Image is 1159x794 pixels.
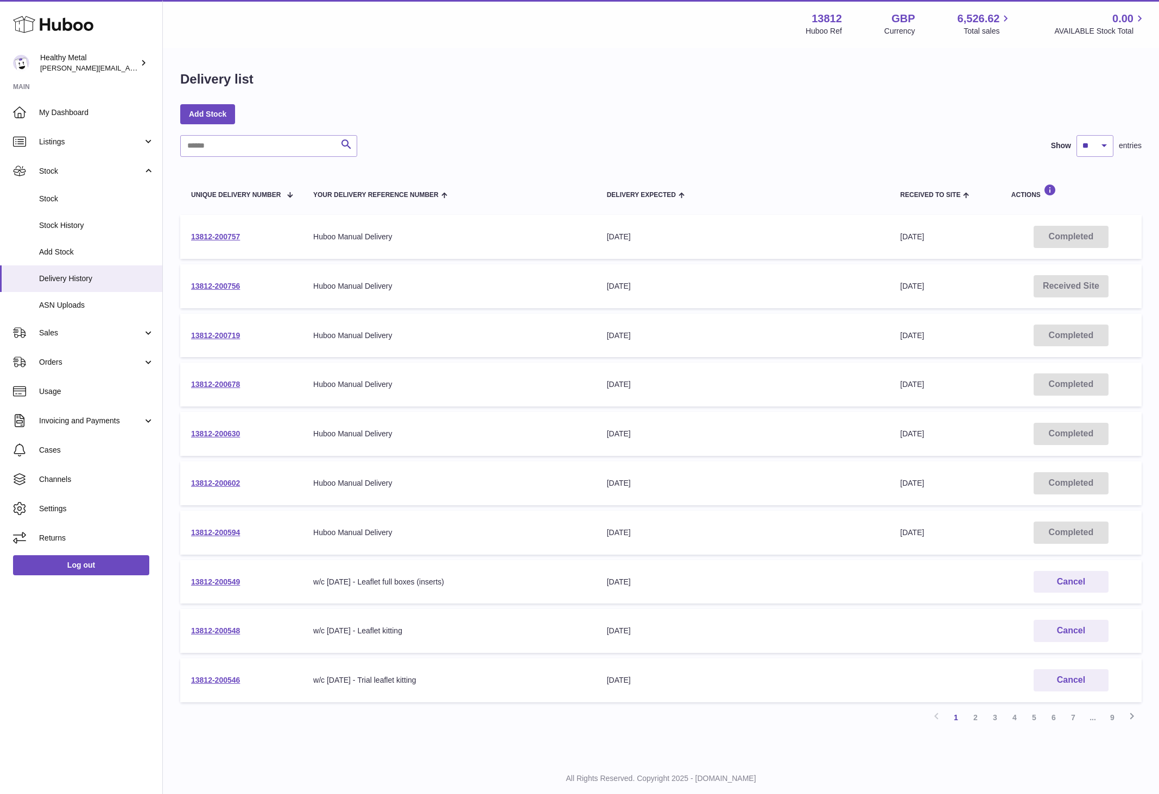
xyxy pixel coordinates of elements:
[13,555,149,575] a: Log out
[1034,669,1109,691] button: Cancel
[39,328,143,338] span: Sales
[313,626,585,636] div: w/c [DATE] - Leaflet kitting
[39,137,143,147] span: Listings
[313,675,585,685] div: w/c [DATE] - Trial leaflet kitting
[607,281,879,291] div: [DATE]
[1063,708,1083,727] a: 7
[313,429,585,439] div: Huboo Manual Delivery
[313,577,585,587] div: w/c [DATE] - Leaflet full boxes (inserts)
[891,11,915,26] strong: GBP
[964,26,1012,36] span: Total sales
[607,192,676,199] span: Delivery Expected
[607,478,879,488] div: [DATE]
[191,577,240,586] a: 13812-200549
[884,26,915,36] div: Currency
[1044,708,1063,727] a: 6
[900,528,924,537] span: [DATE]
[39,504,154,514] span: Settings
[985,708,1005,727] a: 3
[191,282,240,290] a: 13812-200756
[1011,184,1131,199] div: Actions
[191,331,240,340] a: 13812-200719
[900,331,924,340] span: [DATE]
[1034,620,1109,642] button: Cancel
[900,380,924,389] span: [DATE]
[172,773,1150,784] p: All Rights Reserved. Copyright 2025 - [DOMAIN_NAME]
[313,192,439,199] span: Your Delivery Reference Number
[900,429,924,438] span: [DATE]
[191,479,240,487] a: 13812-200602
[607,379,879,390] div: [DATE]
[607,232,879,242] div: [DATE]
[1005,708,1024,727] a: 4
[313,379,585,390] div: Huboo Manual Delivery
[900,192,960,199] span: Received to Site
[1083,708,1103,727] span: ...
[180,71,254,88] h1: Delivery list
[39,166,143,176] span: Stock
[1034,571,1109,593] button: Cancel
[1054,26,1146,36] span: AVAILABLE Stock Total
[313,478,585,488] div: Huboo Manual Delivery
[1119,141,1142,151] span: entries
[900,479,924,487] span: [DATE]
[1051,141,1071,151] label: Show
[39,300,154,310] span: ASN Uploads
[39,220,154,231] span: Stock History
[39,386,154,397] span: Usage
[191,232,240,241] a: 13812-200757
[39,474,154,485] span: Channels
[607,626,879,636] div: [DATE]
[806,26,842,36] div: Huboo Ref
[607,577,879,587] div: [DATE]
[900,282,924,290] span: [DATE]
[39,533,154,543] span: Returns
[313,281,585,291] div: Huboo Manual Delivery
[900,232,924,241] span: [DATE]
[313,528,585,538] div: Huboo Manual Delivery
[39,357,143,367] span: Orders
[1112,11,1133,26] span: 0.00
[39,274,154,284] span: Delivery History
[191,380,240,389] a: 13812-200678
[191,626,240,635] a: 13812-200548
[39,416,143,426] span: Invoicing and Payments
[966,708,985,727] a: 2
[39,445,154,455] span: Cases
[607,528,879,538] div: [DATE]
[607,331,879,341] div: [DATE]
[1024,708,1044,727] a: 5
[13,55,29,71] img: jose@healthy-metal.com
[313,232,585,242] div: Huboo Manual Delivery
[39,194,154,204] span: Stock
[812,11,842,26] strong: 13812
[180,104,235,124] a: Add Stock
[313,331,585,341] div: Huboo Manual Delivery
[191,192,281,199] span: Unique Delivery Number
[39,107,154,118] span: My Dashboard
[1054,11,1146,36] a: 0.00 AVAILABLE Stock Total
[958,11,1000,26] span: 6,526.62
[191,676,240,684] a: 13812-200546
[40,63,218,72] span: [PERSON_NAME][EMAIL_ADDRESS][DOMAIN_NAME]
[1103,708,1122,727] a: 9
[958,11,1012,36] a: 6,526.62 Total sales
[946,708,966,727] a: 1
[39,247,154,257] span: Add Stock
[607,429,879,439] div: [DATE]
[191,429,240,438] a: 13812-200630
[40,53,138,73] div: Healthy Metal
[607,675,879,685] div: [DATE]
[191,528,240,537] a: 13812-200594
